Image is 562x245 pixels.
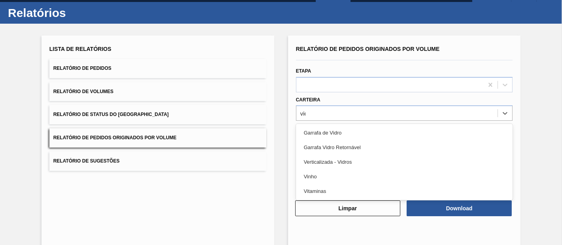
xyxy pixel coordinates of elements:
div: Vinho [296,169,513,184]
div: Verticalizada - Vidros [296,155,513,169]
span: Relatório de Pedidos Originados por Volume [296,46,440,52]
button: Relatório de Sugestões [49,151,266,171]
span: Relatório de Pedidos [53,65,111,71]
span: Relatório de Volumes [53,89,113,94]
span: Lista de Relatórios [49,46,111,52]
button: Limpar [295,200,400,216]
button: Download [407,200,512,216]
label: Carteira [296,97,321,103]
button: Relatório de Status do [GEOGRAPHIC_DATA] [49,105,266,124]
button: Relatório de Volumes [49,82,266,101]
span: Relatório de Pedidos Originados por Volume [53,135,177,140]
h1: Relatórios [8,8,148,17]
button: Relatório de Pedidos Originados por Volume [49,128,266,148]
button: Relatório de Pedidos [49,59,266,78]
span: Relatório de Sugestões [53,158,120,164]
div: Garrafa Vidro Retornável [296,140,513,155]
label: Etapa [296,68,311,74]
div: Garrafa de Vidro [296,125,513,140]
div: Vitaminas [296,184,513,198]
span: Relatório de Status do [GEOGRAPHIC_DATA] [53,112,169,117]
